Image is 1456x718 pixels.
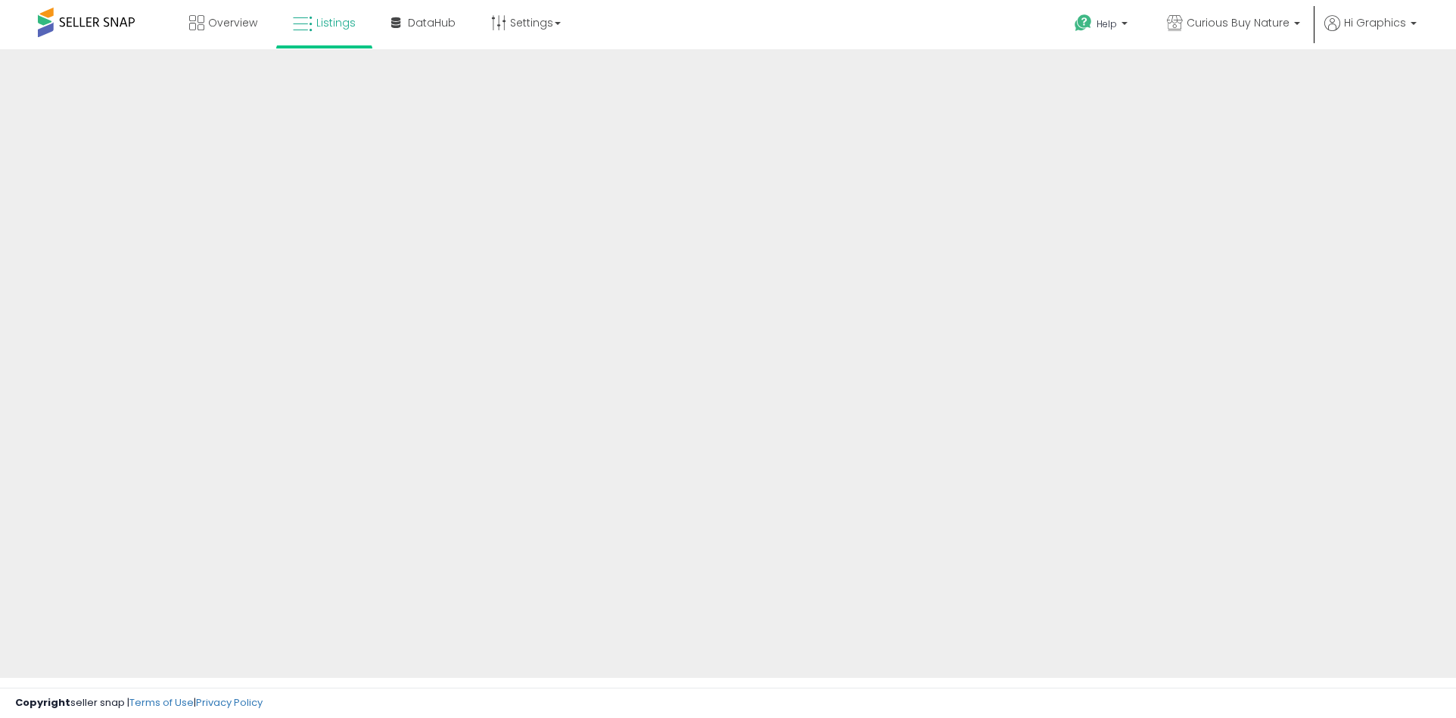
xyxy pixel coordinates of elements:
[1062,2,1143,49] a: Help
[1324,15,1417,49] a: Hi Graphics
[208,15,257,30] span: Overview
[316,15,356,30] span: Listings
[1074,14,1093,33] i: Get Help
[1097,17,1117,30] span: Help
[1344,15,1406,30] span: Hi Graphics
[408,15,456,30] span: DataHub
[1187,15,1290,30] span: Curious Buy Nature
